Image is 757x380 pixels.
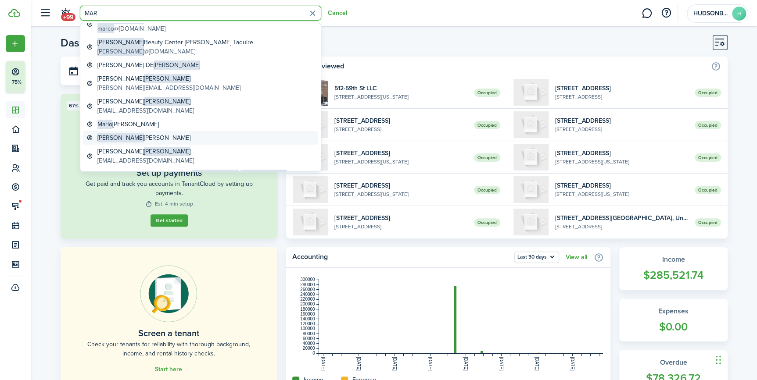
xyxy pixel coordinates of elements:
[334,213,467,223] widget-list-item-title: [STREET_ADDRESS]
[555,158,688,166] widget-list-item-description: [STREET_ADDRESS][US_STATE]
[300,321,315,326] tspan: 120000
[292,252,510,263] home-widget-title: Accounting
[300,316,315,321] tspan: 140000
[97,47,253,56] global-search-item-description: @[DOMAIN_NAME]
[97,47,144,56] span: [PERSON_NAME]
[555,190,688,198] widget-list-item-description: [STREET_ADDRESS][US_STATE]
[463,357,468,371] tspan: [DATE]
[303,346,315,351] tspan: 20000
[555,84,688,93] widget-list-item-title: [STREET_ADDRESS]
[334,223,467,231] widget-list-item-description: [STREET_ADDRESS]
[97,97,194,106] global-search-item-title: [PERSON_NAME]
[155,366,182,373] a: Start here
[303,341,315,346] tspan: 40000
[555,181,688,190] widget-list-item-title: [STREET_ADDRESS]
[97,120,159,129] global-search-item-title: [PERSON_NAME]
[555,125,688,133] widget-list-item-description: [STREET_ADDRESS]
[695,153,721,162] span: Occupied
[8,9,20,17] img: TenantCloud
[356,357,361,371] tspan: [DATE]
[69,102,103,110] span: 67% Complete
[513,144,549,170] img: 1
[474,121,500,129] span: Occupied
[555,213,688,223] widget-list-item-title: [STREET_ADDRESS][GEOGRAPHIC_DATA], Unit Ground Floor
[83,117,318,131] a: Mario[PERSON_NAME]
[306,7,319,20] button: Clear search
[300,297,315,302] tspan: 220000
[293,209,328,235] img: 2
[499,357,503,371] tspan: [DATE]
[97,106,194,115] global-search-item-description: [EMAIL_ADDRESS][DOMAIN_NAME]
[303,331,315,336] tspan: 80000
[57,2,74,25] a: Notifications
[513,111,549,138] img: Local
[555,93,688,101] widget-list-item-description: [STREET_ADDRESS]
[83,58,318,72] a: [PERSON_NAME] DE[PERSON_NAME]
[97,133,144,142] span: [PERSON_NAME]
[334,149,467,158] widget-list-item-title: [STREET_ADDRESS]
[303,336,315,341] tspan: 60000
[300,312,315,316] tspan: 160000
[321,357,326,371] tspan: [DATE]
[83,95,318,117] a: [PERSON_NAME][PERSON_NAME][EMAIL_ADDRESS][DOMAIN_NAME]
[83,131,318,145] a: [PERSON_NAME][PERSON_NAME]
[474,89,500,97] span: Occupied
[555,223,688,231] widget-list-item-description: [STREET_ADDRESS]
[293,176,328,203] img: 1
[6,61,79,92] button: 75%
[639,2,655,25] a: Messaging
[140,265,197,322] img: Online payments
[37,5,54,21] button: Open sidebar
[312,351,315,355] tspan: 0
[300,282,315,287] tspan: 280000
[97,38,253,47] global-search-item-title: Beauty Center [PERSON_NAME] Taquire
[145,200,193,208] widget-step-time: Est. 4 min setup
[513,176,549,203] img: 1
[513,209,549,235] img: Ground Floor
[80,179,258,198] widget-step-description: Get paid and track you accounts in TenantCloud by setting up payments.
[144,147,190,156] span: [PERSON_NAME]
[97,83,240,92] global-search-item-description: [PERSON_NAME][EMAIL_ADDRESS][DOMAIN_NAME]
[300,287,315,292] tspan: 260000
[611,285,757,380] iframe: Chat Widget
[97,133,190,142] global-search-item-title: [PERSON_NAME]
[97,156,194,165] global-search-item-description: [EMAIL_ADDRESS][DOMAIN_NAME]
[535,357,539,371] tspan: [DATE]
[659,6,674,21] button: Open resource center
[334,84,467,93] widget-list-item-title: 512-59th St LLC
[144,74,190,83] span: [PERSON_NAME]
[83,145,318,167] a: [PERSON_NAME][PERSON_NAME][EMAIL_ADDRESS][DOMAIN_NAME]
[136,166,202,179] widget-step-title: Set up payments
[716,347,721,373] div: Drag
[334,116,467,125] widget-list-item-title: [STREET_ADDRESS]
[555,116,688,125] widget-list-item-title: [STREET_ADDRESS]
[83,167,318,181] a: [PERSON_NAME] [PERSON_NAME][PERSON_NAME] [PERSON_NAME]
[334,125,467,133] widget-list-item-description: [STREET_ADDRESS]
[154,60,200,70] span: [PERSON_NAME]
[83,72,318,95] a: [PERSON_NAME][PERSON_NAME][PERSON_NAME][EMAIL_ADDRESS][DOMAIN_NAME]
[628,267,719,284] widget-stats-count: $285,521.74
[474,186,500,194] span: Occupied
[619,247,728,290] a: Income$285,521.74
[300,277,315,282] tspan: 300000
[97,24,114,33] span: marco
[695,121,721,129] span: Occupied
[61,37,115,48] header-page-title: Dashboard
[144,97,190,106] span: [PERSON_NAME]
[334,93,467,101] widget-list-item-description: [STREET_ADDRESS][US_STATE]
[474,218,500,227] span: Occupied
[570,357,575,371] tspan: [DATE]
[693,11,728,17] span: HUDSONBLEAU
[80,340,257,358] home-placeholder-description: Check your tenants for reliability with thorough background, income, and rental history checks.
[300,326,315,331] tspan: 100000
[97,74,240,83] global-search-item-title: [PERSON_NAME]
[151,214,188,227] a: Get started
[334,190,467,198] widget-list-item-description: [STREET_ADDRESS][US_STATE]
[695,218,721,227] span: Occupied
[6,35,25,52] button: Open menu
[514,252,559,263] button: Open menu
[713,35,728,50] button: Customise
[566,254,587,261] a: View all
[240,170,287,179] span: [PERSON_NAME]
